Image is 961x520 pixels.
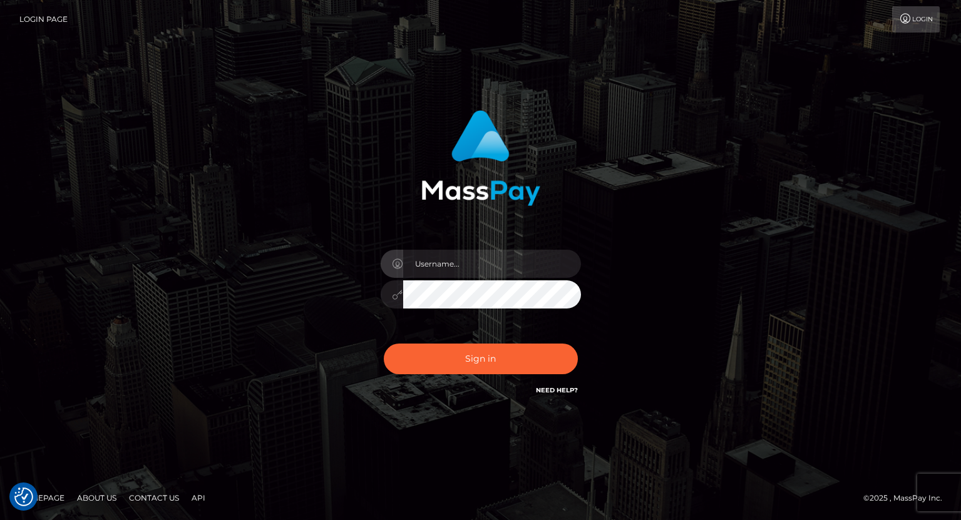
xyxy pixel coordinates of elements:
div: © 2025 , MassPay Inc. [863,491,952,505]
button: Sign in [384,344,578,374]
a: API [187,488,210,507]
a: Homepage [14,488,69,507]
a: Login Page [19,6,68,33]
img: Revisit consent button [14,487,33,506]
button: Consent Preferences [14,487,33,506]
a: Contact Us [124,488,184,507]
img: MassPay Login [421,110,540,206]
a: About Us [72,488,121,507]
a: Login [892,6,940,33]
input: Username... [403,250,581,278]
a: Need Help? [536,386,578,394]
